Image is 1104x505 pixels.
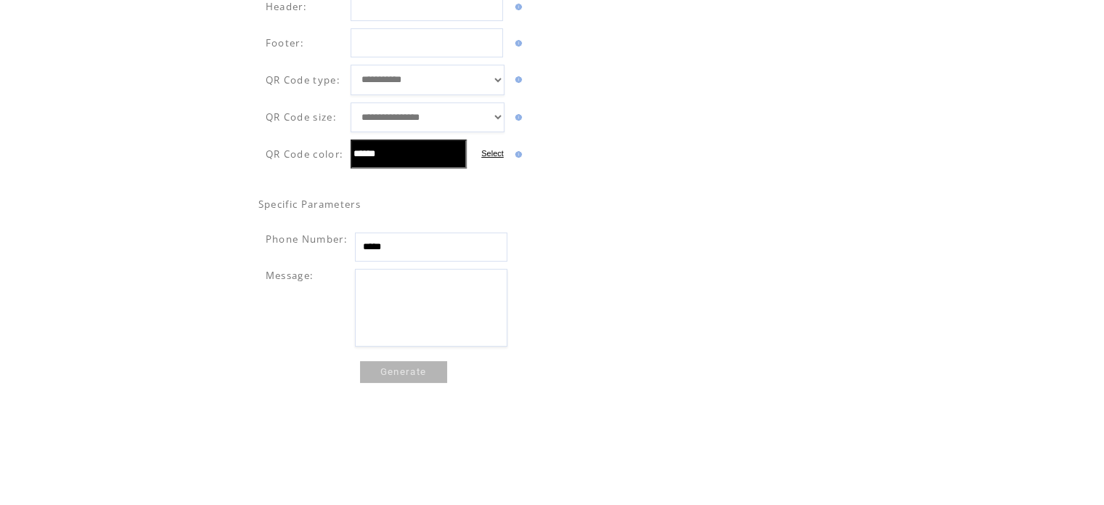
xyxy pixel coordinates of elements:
img: help.gif [512,114,522,121]
span: QR Code type: [266,73,340,86]
label: Select [481,149,504,158]
img: help.gif [512,4,522,10]
span: QR Code size: [266,110,337,124]
a: Generate [360,361,447,383]
span: Footer: [266,36,304,49]
img: help.gif [512,151,522,158]
span: Message: [266,269,314,282]
img: help.gif [512,40,522,47]
img: help.gif [512,76,522,83]
span: QR Code color: [266,148,344,161]
span: Phone Number: [266,233,348,246]
span: Specific Parameters [258,198,361,211]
